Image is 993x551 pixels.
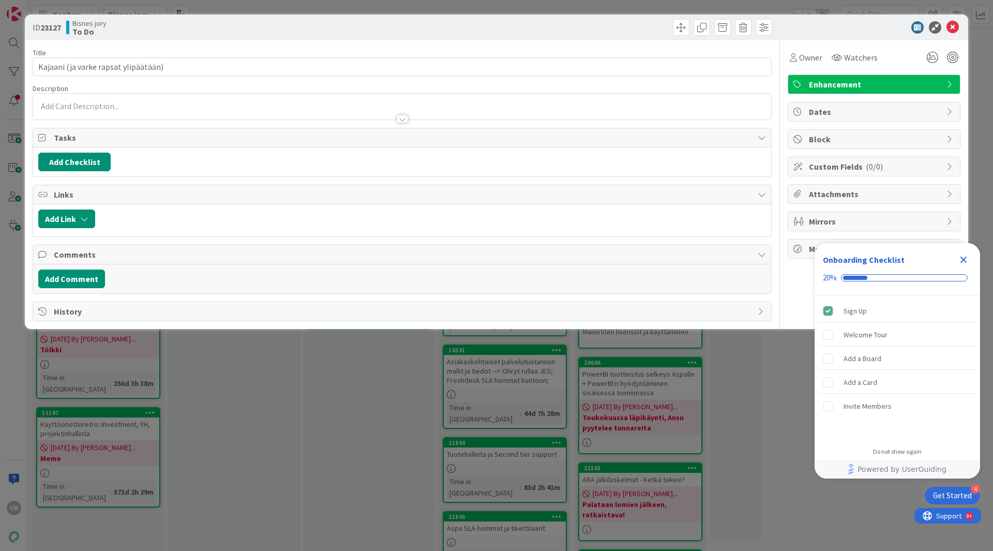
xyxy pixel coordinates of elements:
[844,305,867,317] div: Sign Up
[809,78,941,91] span: Enhancement
[819,323,976,346] div: Welcome Tour is incomplete.
[38,210,95,228] button: Add Link
[844,352,881,365] div: Add a Board
[33,21,61,34] span: ID
[844,376,877,389] div: Add a Card
[54,188,753,201] span: Links
[52,4,57,12] div: 9+
[22,2,47,14] span: Support
[40,22,61,33] b: 23127
[815,460,980,479] div: Footer
[857,463,946,475] span: Powered by UserGuiding
[815,295,980,441] div: Checklist items
[815,243,980,479] div: Checklist Container
[819,395,976,418] div: Invite Members is incomplete.
[72,19,107,27] span: Bisnes jory
[33,84,68,93] span: Description
[844,51,878,64] span: Watchers
[819,300,976,322] div: Sign Up is complete.
[33,48,46,57] label: Title
[72,27,107,36] b: To Do
[38,153,111,171] button: Add Checklist
[54,305,753,318] span: History
[866,161,883,172] span: ( 0/0 )
[819,371,976,394] div: Add a Card is incomplete.
[809,215,941,228] span: Mirrors
[54,248,753,261] span: Comments
[823,273,837,282] div: 20%
[809,243,941,255] span: Metrics
[819,347,976,370] div: Add a Board is incomplete.
[54,131,753,144] span: Tasks
[33,57,772,76] input: type card name here...
[38,270,105,288] button: Add Comment
[955,251,972,268] div: Close Checklist
[820,460,975,479] a: Powered by UserGuiding
[925,487,980,504] div: Open Get Started checklist, remaining modules: 4
[823,273,972,282] div: Checklist progress: 20%
[809,106,941,118] span: Dates
[933,490,972,501] div: Get Started
[809,160,941,173] span: Custom Fields
[873,448,922,456] div: Do not show again
[844,400,892,412] div: Invite Members
[809,188,941,200] span: Attachments
[823,254,905,266] div: Onboarding Checklist
[971,484,980,494] div: 4
[844,329,887,341] div: Welcome Tour
[799,51,822,64] span: Owner
[809,133,941,145] span: Block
